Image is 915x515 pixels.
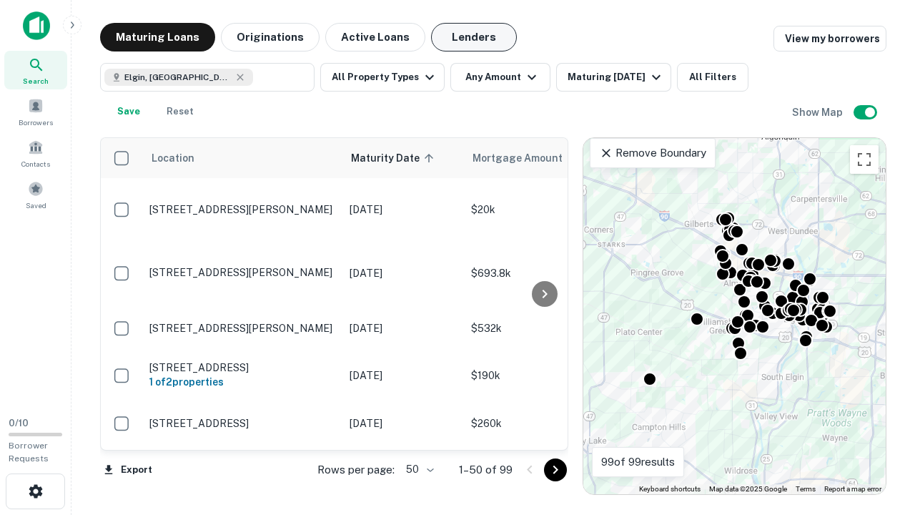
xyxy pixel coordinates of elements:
[459,461,513,479] p: 1–50 of 99
[350,202,457,217] p: [DATE]
[142,138,342,178] th: Location
[351,149,438,167] span: Maturity Date
[151,149,194,167] span: Location
[850,145,879,174] button: Toggle fullscreen view
[4,92,67,131] a: Borrowers
[400,459,436,480] div: 50
[100,459,156,481] button: Export
[124,71,232,84] span: Elgin, [GEOGRAPHIC_DATA], [GEOGRAPHIC_DATA]
[157,97,203,126] button: Reset
[9,418,29,428] span: 0 / 10
[350,368,457,383] p: [DATE]
[431,23,517,51] button: Lenders
[792,104,845,120] h6: Show Map
[320,63,445,92] button: All Property Types
[149,203,335,216] p: [STREET_ADDRESS][PERSON_NAME]
[23,11,50,40] img: capitalize-icon.png
[583,138,886,494] div: 0 0
[471,202,614,217] p: $20k
[709,485,787,493] span: Map data ©2025 Google
[639,484,701,494] button: Keyboard shortcuts
[149,417,335,430] p: [STREET_ADDRESS]
[149,374,335,390] h6: 1 of 2 properties
[464,138,621,178] th: Mortgage Amount
[599,144,706,162] p: Remove Boundary
[677,63,748,92] button: All Filters
[149,322,335,335] p: [STREET_ADDRESS][PERSON_NAME]
[325,23,425,51] button: Active Loans
[149,266,335,279] p: [STREET_ADDRESS][PERSON_NAME]
[350,320,457,336] p: [DATE]
[471,320,614,336] p: $532k
[471,368,614,383] p: $190k
[4,175,67,214] a: Saved
[4,51,67,89] a: Search
[568,69,665,86] div: Maturing [DATE]
[587,476,634,494] a: Open this area in Google Maps (opens a new window)
[317,461,395,479] p: Rows per page:
[773,26,886,51] a: View my borrowers
[844,401,915,469] iframe: Chat Widget
[473,149,581,167] span: Mortgage Amount
[350,416,457,431] p: [DATE]
[342,138,464,178] th: Maturity Date
[26,200,46,211] span: Saved
[149,361,335,374] p: [STREET_ADDRESS]
[471,265,614,281] p: $693.8k
[21,158,50,170] span: Contacts
[824,485,881,493] a: Report a map error
[100,23,215,51] button: Maturing Loans
[19,117,53,128] span: Borrowers
[544,458,567,481] button: Go to next page
[587,476,634,494] img: Google
[221,23,320,51] button: Originations
[106,97,152,126] button: Save your search to get updates of matches that match your search criteria.
[556,63,671,92] button: Maturing [DATE]
[350,265,457,281] p: [DATE]
[471,416,614,431] p: $260k
[601,453,675,471] p: 99 of 99 results
[450,63,550,92] button: Any Amount
[4,134,67,172] a: Contacts
[23,75,49,87] span: Search
[796,485,816,493] a: Terms (opens in new tab)
[9,441,49,463] span: Borrower Requests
